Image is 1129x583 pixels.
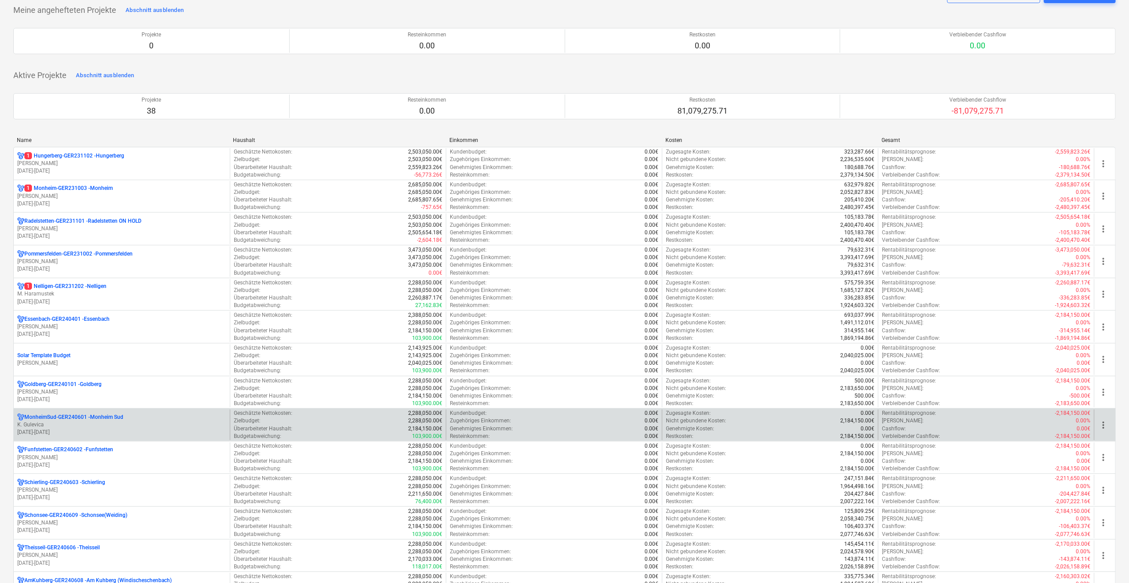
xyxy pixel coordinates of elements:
p: [DATE] - [DATE] [17,331,226,338]
p: Verbleibender Cashflow [949,96,1006,104]
p: 0.00% [1076,156,1090,163]
p: 2,559,823.26€ [408,164,442,171]
p: [DATE] - [DATE] [17,429,226,436]
p: -79,632.31€ [1062,261,1090,269]
p: 2,288,050.00€ [408,279,442,287]
p: [PERSON_NAME] [17,193,226,200]
p: Rentabilitätsprognose : [882,148,936,156]
span: 1 [24,152,32,159]
p: Überarbeiteter Haushalt : [234,327,292,335]
p: Genehmigtes Einkommen : [450,229,513,236]
p: Geschätzte Nettokosten : [234,148,292,156]
p: [PERSON_NAME] [17,359,226,367]
p: 1,924,603.32€ [840,302,874,309]
p: 2,685,807.65€ [408,196,442,204]
p: Restkosten [689,31,716,39]
p: 3,473,050.00€ [408,254,442,261]
p: [PERSON_NAME] : [882,319,924,327]
div: Theisseil-GER240606 -Theisseil[PERSON_NAME][DATE]-[DATE] [17,544,226,567]
p: 2,503,050.00€ [408,213,442,221]
p: Aktive Projekte [13,70,67,81]
p: 0.00€ [645,261,658,269]
p: Theisseil-GER240606 - Theisseil [24,544,100,551]
p: 2,288,050.00€ [408,287,442,294]
p: 205,410.20€ [844,196,874,204]
p: 0.00€ [645,196,658,204]
div: Gesamt [882,137,1091,143]
span: more_vert [1098,517,1109,528]
p: M. Haramustek [17,290,226,298]
p: 632,979.82€ [844,181,874,189]
p: Geschätzte Nettokosten : [234,311,292,319]
p: 0.00% [1076,287,1090,294]
p: -81,079,275.71 [949,106,1006,116]
p: -757.65€ [421,204,442,211]
p: Budgetabweichung : [234,236,281,244]
div: Für das Projekt sind mehrere Währungen aktiviert [17,283,24,290]
p: 693,037.99€ [844,311,874,319]
p: 3,473,050.00€ [408,246,442,254]
p: 103,900.00€ [412,335,442,342]
p: Verbleibender Cashflow [949,31,1006,39]
p: [PERSON_NAME] [17,160,226,167]
p: Zielbudget : [234,319,260,327]
p: Geschätzte Nettokosten : [234,181,292,189]
p: Rentabilitätsprognose : [882,213,936,221]
p: -1,869,194.86€ [1055,335,1090,342]
div: Essenbach-GER240401 -Essenbach[PERSON_NAME][DATE]-[DATE] [17,315,226,338]
p: Verbleibender Cashflow : [882,335,940,342]
p: -2,604.18€ [417,236,442,244]
p: Kundenbudget : [450,181,487,189]
p: Essenbach-GER240401 - Essenbach [24,315,110,323]
p: 0.00€ [645,287,658,294]
p: Cashflow : [882,327,906,335]
p: [PERSON_NAME] [17,519,226,527]
p: [PERSON_NAME] [17,323,226,331]
div: Für das Projekt sind mehrere Währungen aktiviert [17,544,24,551]
p: Rentabilitätsprognose : [882,311,936,319]
p: Cashflow : [882,294,906,302]
p: [DATE] - [DATE] [17,232,226,240]
p: 0.00 [408,40,446,51]
p: 0.00% [1076,189,1090,196]
div: Für das Projekt sind mehrere Währungen aktiviert [17,446,24,453]
p: -2,559,823.26€ [1055,148,1090,156]
p: 81,079,275.71 [677,106,728,116]
p: Monheim-GER231003 - Monheim [24,185,113,192]
p: [DATE] - [DATE] [17,461,226,469]
p: -205,410.20€ [1059,196,1090,204]
p: 0.00€ [645,164,658,171]
p: Zugesagte Kosten : [666,311,711,319]
p: Resteinkommen : [450,302,490,309]
p: Projekte [142,31,161,39]
p: Zugesagte Kosten : [666,181,711,189]
p: 0.00€ [645,171,658,179]
p: 2,184,150.00€ [408,327,442,335]
p: Kundenbudget : [450,213,487,221]
p: [PERSON_NAME] : [882,287,924,294]
p: -2,379,134.50€ [1055,171,1090,179]
span: 1 [24,283,32,290]
p: Nicht gebundene Kosten : [666,254,726,261]
p: Projekte [142,96,161,104]
div: 1Nelligen-GER231202 -NelligenM. Haramustek[DATE]-[DATE] [17,283,226,305]
p: -56,773.26€ [414,171,442,179]
p: 575,759.35€ [844,279,874,287]
p: -180,688.76€ [1059,164,1090,171]
p: 3,393,417.69€ [840,254,874,261]
p: 2,236,535.60€ [840,156,874,163]
p: Budgetabweichung : [234,269,281,277]
p: 38 [142,106,161,116]
p: 323,287.66€ [844,148,874,156]
p: Hungerberg-GER231102 - Hungerberg [24,152,124,160]
p: 0.00€ [645,311,658,319]
p: Genehmigte Kosten : [666,164,714,171]
p: Zugehöriges Einkommen : [450,156,511,163]
p: -314,955.14€ [1059,327,1090,335]
p: [DATE] - [DATE] [17,494,226,501]
p: Rentabilitätsprognose : [882,181,936,189]
p: 336,283.85€ [844,294,874,302]
p: 105,183.78€ [844,213,874,221]
p: [PERSON_NAME] [17,225,226,232]
p: Genehmigtes Einkommen : [450,164,513,171]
